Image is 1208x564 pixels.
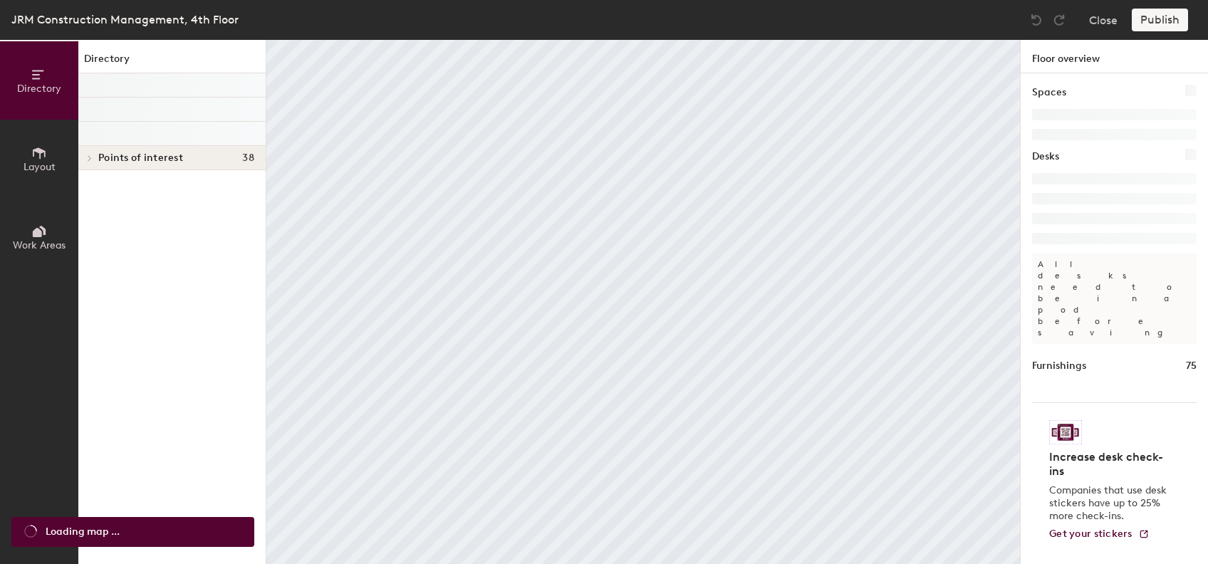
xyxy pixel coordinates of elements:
span: Loading map ... [46,524,120,540]
img: Redo [1052,13,1066,27]
span: Directory [17,83,61,95]
img: Undo [1029,13,1043,27]
h1: Spaces [1032,85,1066,100]
a: Get your stickers [1049,528,1150,540]
span: Layout [24,161,56,173]
div: JRM Construction Management, 4th Floor [11,11,239,28]
h4: Increase desk check-ins [1049,450,1171,479]
h1: Directory [78,51,266,73]
img: Sticker logo [1049,420,1082,444]
span: Work Areas [13,239,66,251]
span: Get your stickers [1049,528,1132,540]
span: 38 [242,152,254,164]
h1: Furnishings [1032,358,1086,374]
button: Close [1089,9,1118,31]
span: Points of interest [98,152,183,164]
h1: 75 [1186,358,1197,374]
canvas: Map [266,40,1020,564]
p: All desks need to be in a pod before saving [1032,253,1197,344]
p: Companies that use desk stickers have up to 25% more check-ins. [1049,484,1171,523]
h1: Desks [1032,149,1059,164]
h1: Floor overview [1021,40,1208,73]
